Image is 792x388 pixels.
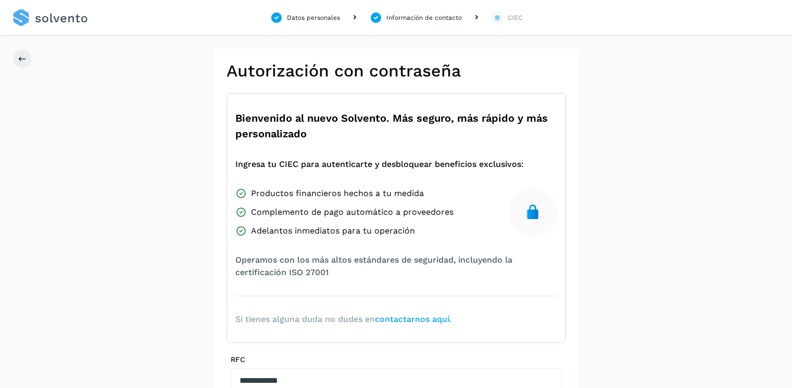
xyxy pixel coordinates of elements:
div: Datos personales [287,13,340,22]
span: Bienvenido al nuevo Solvento. Más seguro, más rápido y más personalizado [235,110,557,141]
div: Información de contacto [386,13,462,22]
span: Productos financieros hechos a tu medida [251,187,424,200]
span: Adelantos inmediatos para tu operación [251,225,415,237]
span: Si tienes alguna duda no dudes en [235,313,451,326]
div: CIEC [508,13,522,22]
label: RFC [231,355,562,364]
h2: Autorización con contraseña [227,61,566,81]
span: Ingresa tu CIEC para autenticarte y desbloquear beneficios exclusivos: [235,158,524,171]
a: contactarnos aquí. [375,314,451,324]
span: Operamos con los más altos estándares de seguridad, incluyendo la certificación ISO 27001 [235,254,557,279]
span: Complemento de pago automático a proveedores [251,206,454,218]
img: secure [524,204,541,221]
